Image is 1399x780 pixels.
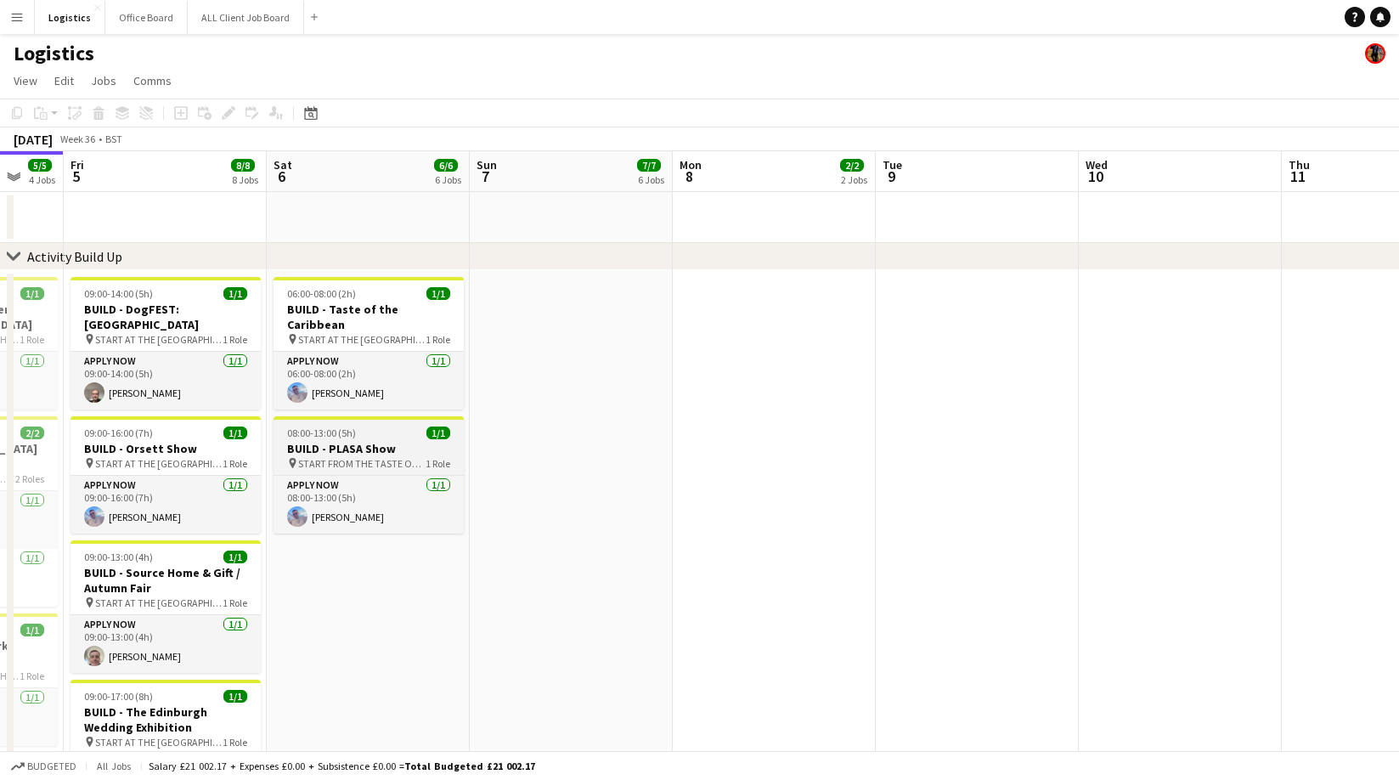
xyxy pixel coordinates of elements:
[223,551,247,563] span: 1/1
[14,41,94,66] h1: Logistics
[91,73,116,88] span: Jobs
[883,157,902,172] span: Tue
[28,159,52,172] span: 5/5
[1289,157,1310,172] span: Thu
[105,1,188,34] button: Office Board
[20,287,44,300] span: 1/1
[477,157,497,172] span: Sun
[223,596,247,609] span: 1 Role
[223,457,247,470] span: 1 Role
[84,70,123,92] a: Jobs
[84,427,153,439] span: 09:00-16:00 (7h)
[48,70,81,92] a: Edit
[1365,43,1385,64] app-user-avatar: Desiree Ramsey
[298,457,426,470] span: START FROM THE TASTE OF THE CARIBBEAN
[84,287,153,300] span: 09:00-14:00 (5h)
[680,157,702,172] span: Mon
[426,287,450,300] span: 1/1
[223,333,247,346] span: 1 Role
[95,736,223,749] span: START AT THE [GEOGRAPHIC_DATA]
[880,167,902,186] span: 9
[68,167,84,186] span: 5
[71,615,261,673] app-card-role: APPLY NOW1/109:00-13:00 (4h)[PERSON_NAME]
[426,427,450,439] span: 1/1
[20,624,44,636] span: 1/1
[14,73,37,88] span: View
[1083,167,1108,186] span: 10
[274,277,464,410] app-job-card: 06:00-08:00 (2h)1/1BUILD - Taste of the Caribbean START AT THE [GEOGRAPHIC_DATA]1 RoleAPPLY NOW1/...
[8,757,79,776] button: Budgeted
[274,441,464,456] h3: BUILD - PLASA Show
[677,167,702,186] span: 8
[71,565,261,596] h3: BUILD - Source Home & Gift / Autumn Fair
[71,277,261,410] app-job-card: 09:00-14:00 (5h)1/1BUILD - DogFEST: [GEOGRAPHIC_DATA] START AT THE [GEOGRAPHIC_DATA]1 RoleAPPLY N...
[1086,157,1108,172] span: Wed
[271,167,292,186] span: 6
[27,760,76,772] span: Budgeted
[426,457,450,470] span: 1 Role
[232,173,258,186] div: 8 Jobs
[188,1,304,34] button: ALL Client Job Board
[1286,167,1310,186] span: 11
[71,441,261,456] h3: BUILD - Orsett Show
[14,131,53,148] div: [DATE]
[287,427,356,439] span: 08:00-13:00 (5h)
[274,476,464,534] app-card-role: APPLY NOW1/108:00-13:00 (5h)[PERSON_NAME]
[223,427,247,439] span: 1/1
[20,427,44,439] span: 2/2
[105,133,122,145] div: BST
[71,157,84,172] span: Fri
[95,333,223,346] span: START AT THE [GEOGRAPHIC_DATA]
[84,690,153,703] span: 09:00-17:00 (8h)
[93,760,134,772] span: All jobs
[638,173,664,186] div: 6 Jobs
[7,70,44,92] a: View
[223,690,247,703] span: 1/1
[149,760,535,772] div: Salary £21 002.17 + Expenses £0.00 + Subsistence £0.00 =
[35,1,105,34] button: Logistics
[404,760,535,772] span: Total Budgeted £21 002.17
[274,416,464,534] app-job-card: 08:00-13:00 (5h)1/1BUILD - PLASA Show START FROM THE TASTE OF THE CARIBBEAN1 RoleAPPLY NOW1/108:0...
[298,333,426,346] span: START AT THE [GEOGRAPHIC_DATA]
[426,333,450,346] span: 1 Role
[95,457,223,470] span: START AT THE [GEOGRAPHIC_DATA]
[127,70,178,92] a: Comms
[27,248,122,265] div: Activity Build Up
[95,596,223,609] span: START AT THE [GEOGRAPHIC_DATA]
[637,159,661,172] span: 7/7
[274,352,464,410] app-card-role: APPLY NOW1/106:00-08:00 (2h)[PERSON_NAME]
[435,173,461,186] div: 6 Jobs
[71,416,261,534] app-job-card: 09:00-16:00 (7h)1/1BUILD - Orsett Show START AT THE [GEOGRAPHIC_DATA]1 RoleAPPLY NOW1/109:00-16:0...
[434,159,458,172] span: 6/6
[71,704,261,735] h3: BUILD - The Edinburgh Wedding Exhibition
[71,352,261,410] app-card-role: APPLY NOW1/109:00-14:00 (5h)[PERSON_NAME]
[20,333,44,346] span: 1 Role
[133,73,172,88] span: Comms
[231,159,255,172] span: 8/8
[29,173,55,186] div: 4 Jobs
[274,157,292,172] span: Sat
[474,167,497,186] span: 7
[841,173,867,186] div: 2 Jobs
[287,287,356,300] span: 06:00-08:00 (2h)
[71,476,261,534] app-card-role: APPLY NOW1/109:00-16:00 (7h)[PERSON_NAME]
[20,670,44,682] span: 1 Role
[84,551,153,563] span: 09:00-13:00 (4h)
[56,133,99,145] span: Week 36
[840,159,864,172] span: 2/2
[71,540,261,673] app-job-card: 09:00-13:00 (4h)1/1BUILD - Source Home & Gift / Autumn Fair START AT THE [GEOGRAPHIC_DATA]1 RoleA...
[15,472,44,485] span: 2 Roles
[223,736,247,749] span: 1 Role
[54,73,74,88] span: Edit
[274,302,464,332] h3: BUILD - Taste of the Caribbean
[71,302,261,332] h3: BUILD - DogFEST: [GEOGRAPHIC_DATA]
[223,287,247,300] span: 1/1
